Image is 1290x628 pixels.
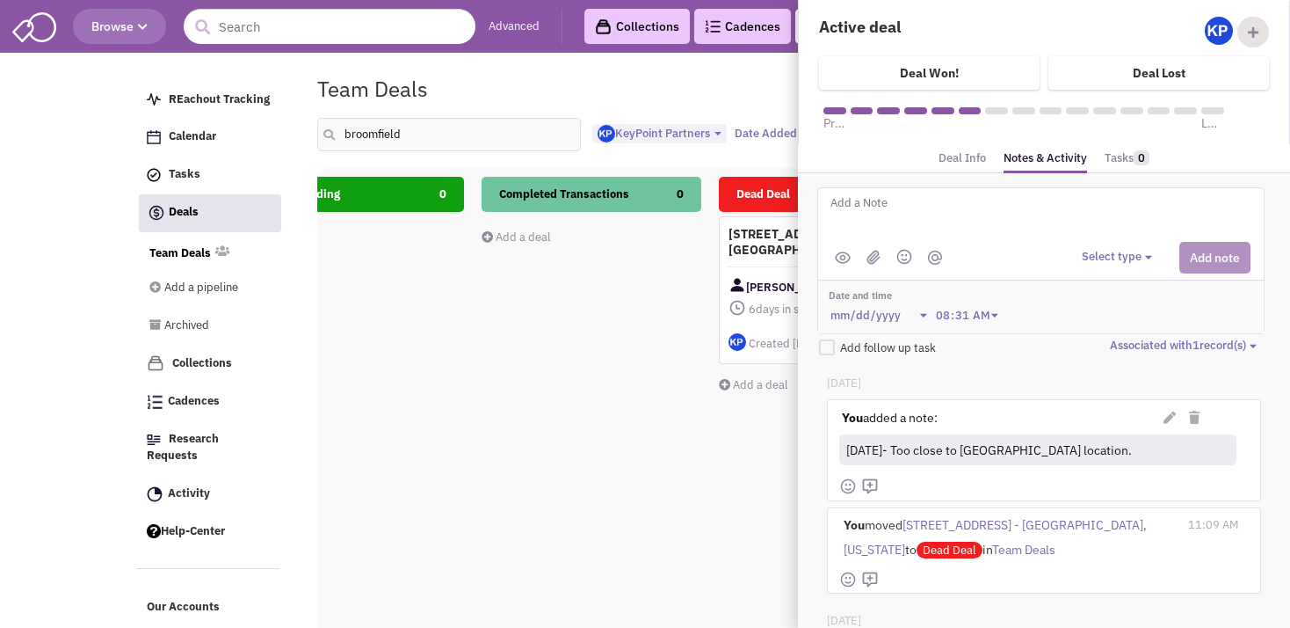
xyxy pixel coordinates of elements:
img: Research.png [147,434,161,445]
span: 6 [749,302,756,317]
input: Search deals [317,118,581,151]
a: Add a deal [719,377,788,392]
img: Gp5tB00MpEGTGSMiAkF79g.png [598,125,615,142]
span: [PERSON_NAME] [746,276,837,298]
a: REachout Tracking [138,84,280,117]
button: Select type [1082,249,1157,266]
img: mdi_comment-add-outline.png [861,571,879,588]
span: KeyPoint Partners [598,126,710,141]
a: Deal Info [939,146,986,172]
span: Our Accounts [147,600,220,615]
img: Calendar.png [147,130,161,144]
span: [STREET_ADDRESS] - [GEOGRAPHIC_DATA], [US_STATE] [844,517,1147,558]
b: You [844,517,865,533]
a: Calendar [138,120,280,154]
img: mantion.png [928,251,942,265]
h4: Deal Won! [900,65,959,81]
button: Browse [73,9,166,44]
a: Add a pipeline [149,272,257,305]
h1: Team Deals [317,77,428,100]
a: Research Requests [138,423,280,473]
a: Advanced [489,18,540,35]
img: face-smile.png [839,571,857,588]
span: 0 [677,177,684,212]
i: Edit Note [1163,412,1176,424]
img: Cadences_logo.png [147,395,163,409]
span: Browse [91,18,148,34]
img: mdi_comment-add-outline.png [861,478,879,495]
a: Cadences [694,9,791,44]
div: [DATE]- Too close to [GEOGRAPHIC_DATA] location. [843,437,1229,463]
a: Our Accounts [138,591,280,624]
img: icon-tasks.png [147,168,161,182]
div: Add Collaborator [1237,17,1269,47]
span: Tasks [169,167,200,182]
span: 0 [439,177,446,212]
input: Search [184,9,475,44]
img: Contact Image [728,276,746,294]
a: Add a deal [482,230,551,245]
img: face-smile.png [839,478,857,495]
img: icon-collection-lavender-black.svg [595,18,612,35]
p: [DATE] [827,376,1260,392]
span: 0 [1134,150,1149,165]
button: Associated with1record(s) [1110,338,1262,354]
img: emoji.png [896,249,912,265]
i: Delete Note [1189,412,1199,424]
span: days in stage [728,298,929,320]
span: Activity [168,486,210,500]
a: Archived [149,310,257,343]
span: Prospective Sites [823,114,846,132]
span: Lease executed [1201,114,1224,132]
span: 11:09 AM [1188,517,1239,532]
img: Gp5tB00MpEGTGSMiAkF79g.png [1205,17,1233,45]
a: Activity [138,478,280,511]
span: Date Added [735,126,797,141]
img: public.png [835,252,851,264]
label: added a note: [842,409,938,427]
span: Calendar [169,129,216,144]
span: Created [DATE] [749,336,827,351]
h4: Deal Lost [1133,65,1185,81]
a: Notes & Activity [1004,146,1087,174]
h4: Active deal [819,17,1033,37]
button: KeyPoint Partners [592,124,727,144]
a: Deals [139,194,281,232]
img: icon-daysinstage.png [728,299,746,317]
label: Date and time [829,289,1006,303]
span: 1 [1192,338,1199,353]
span: REachout Tracking [169,91,270,106]
span: Completed Transactions [499,186,629,201]
img: (jpg,png,gif,doc,docx,xls,xlsx,pdf,txt) [866,250,881,265]
img: Cadences_logo.png [705,20,721,33]
span: Dead Deal [736,186,790,201]
span: Collections [172,355,232,370]
div: moved to in [839,508,1180,566]
img: icon-collection-lavender.png [147,354,164,372]
span: Research Requests [147,432,219,464]
button: Date Added [729,124,816,143]
a: Tasks [1105,146,1149,172]
span: Team Deals [992,542,1055,558]
a: Collections [584,9,690,44]
span: Add follow up task [840,340,936,355]
span: Dead Deal [917,542,982,559]
img: SmartAdmin [12,9,56,42]
a: Help-Center [138,515,280,549]
a: Team Deals [149,245,211,262]
span: Cadences [168,394,220,409]
a: Collections [138,347,280,381]
a: Tasks [138,158,280,192]
img: help.png [147,524,161,538]
h4: [STREET_ADDRESS] - [GEOGRAPHIC_DATA], [US_STATE] [728,226,929,258]
img: Activity.png [147,486,163,502]
strong: You [842,410,863,426]
a: Cadences [138,385,280,419]
img: icon-deals.svg [148,202,165,223]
